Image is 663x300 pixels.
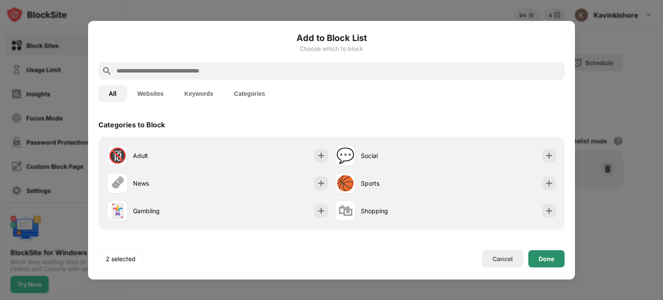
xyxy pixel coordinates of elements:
div: Categories to Block [98,120,165,129]
button: Categories [224,85,275,102]
div: 🗞 [110,174,125,192]
img: search.svg [102,66,112,76]
button: Websites [127,85,174,102]
div: 2 selected [106,254,136,263]
div: 🃏 [108,202,126,220]
div: News [133,179,218,188]
div: Sports [361,179,445,188]
div: Done [539,255,554,262]
div: 🛍 [338,202,353,220]
div: Cancel [493,255,513,262]
div: Adult [133,151,218,160]
div: Choose which to block [98,45,565,52]
button: All [98,85,127,102]
button: Keywords [174,85,224,102]
h6: Add to Block List [98,31,565,44]
div: Gambling [133,206,218,215]
div: Social [361,151,445,160]
div: 🏀 [336,174,354,192]
div: 🔞 [108,147,126,164]
div: Shopping [361,206,445,215]
div: 💬 [336,147,354,164]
